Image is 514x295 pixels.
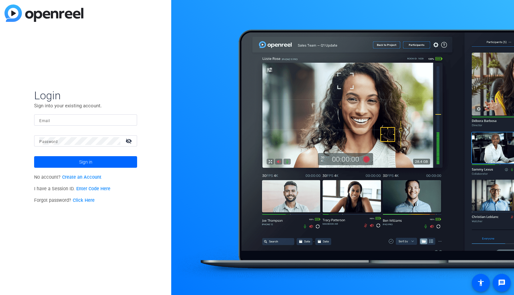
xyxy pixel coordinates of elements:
[34,174,101,180] span: No account?
[62,174,101,180] a: Create an Account
[79,154,92,170] span: Sign in
[477,279,485,287] mat-icon: accessibility
[122,136,137,146] mat-icon: visibility_off
[39,119,50,123] mat-label: Email
[34,186,110,192] span: I have a Session ID.
[76,186,110,192] a: Enter Code Here
[34,89,137,102] span: Login
[39,116,132,124] input: Enter Email Address
[34,156,137,168] button: Sign in
[498,279,506,287] mat-icon: message
[34,102,137,109] p: Sign into your existing account.
[5,4,83,22] img: blue-gradient.svg
[34,198,95,203] span: Forgot password?
[39,139,58,144] mat-label: Password
[73,198,95,203] a: Click Here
